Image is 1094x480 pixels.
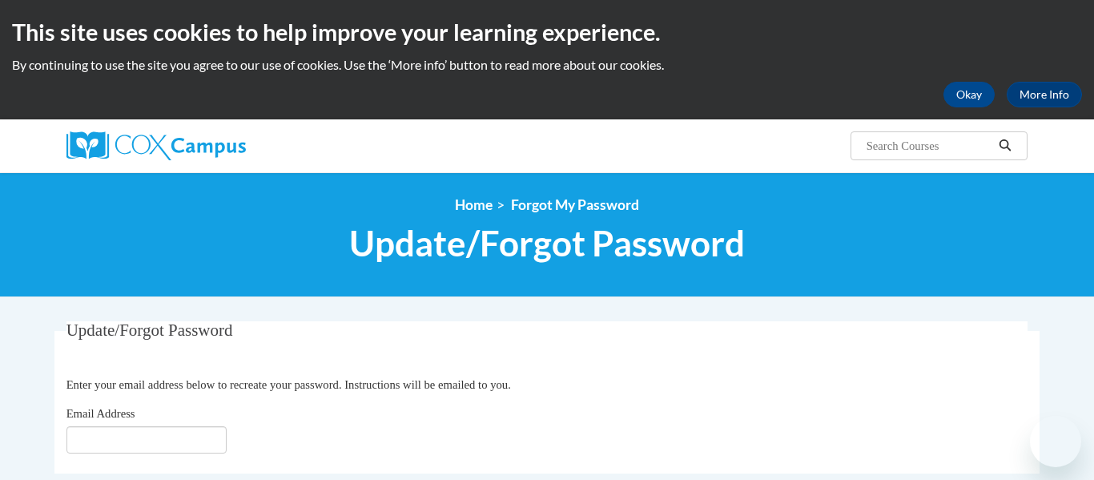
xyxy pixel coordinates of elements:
span: Update/Forgot Password [66,321,233,340]
input: Email [66,426,227,454]
a: Home [455,196,493,213]
img: Cox Campus [66,131,246,160]
p: By continuing to use the site you agree to our use of cookies. Use the ‘More info’ button to read... [12,56,1082,74]
span: Update/Forgot Password [349,222,745,264]
iframe: Button to launch messaging window [1030,416,1081,467]
span: Forgot My Password [511,196,639,213]
h2: This site uses cookies to help improve your learning experience. [12,16,1082,48]
a: Cox Campus [66,131,371,160]
span: Enter your email address below to recreate your password. Instructions will be emailed to you. [66,378,511,391]
input: Search Courses [865,136,993,155]
button: Okay [943,82,995,107]
span: Email Address [66,407,135,420]
button: Search [993,136,1017,155]
a: More Info [1007,82,1082,107]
